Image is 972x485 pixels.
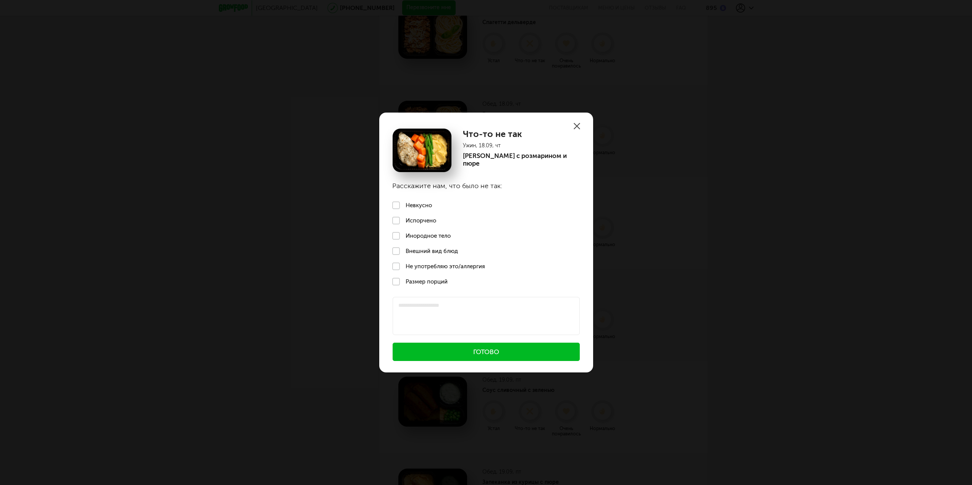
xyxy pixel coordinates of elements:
h1: Что-то не так [463,129,579,139]
label: Размер порций [379,274,593,289]
label: Инородное тело [379,228,593,243]
img: Курица с розмарином и пюре [393,129,452,172]
label: Невкусно [379,198,593,213]
p: [PERSON_NAME] с розмарином и пюре [463,152,579,167]
label: Испорчено [379,213,593,228]
p: Ужин, 18.09, чт [463,142,579,149]
h3: Расскажите нам, что было не так: [379,172,593,198]
button: Готово [393,343,580,361]
label: Не употребляю это/аллергия [379,259,593,274]
label: Внешний вид блюд [379,243,593,259]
